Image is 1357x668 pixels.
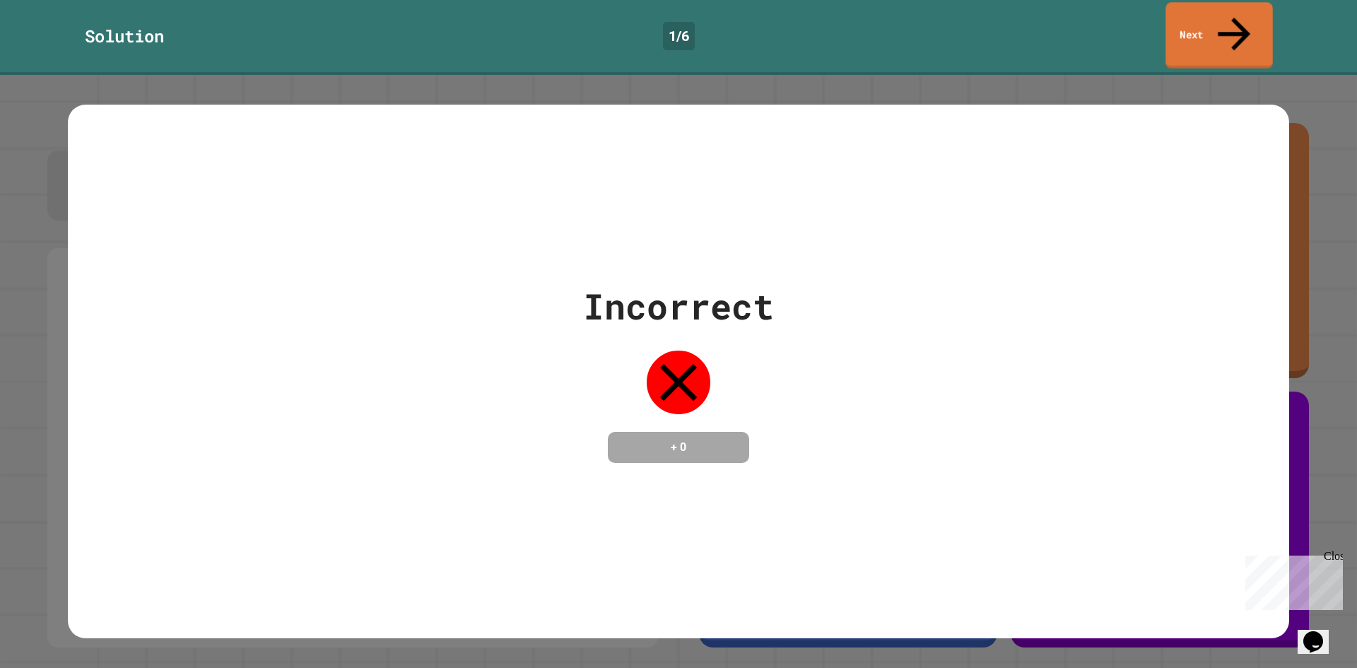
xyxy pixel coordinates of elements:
a: Next [1165,2,1273,69]
iframe: chat widget [1240,550,1343,610]
iframe: chat widget [1298,611,1343,654]
div: Chat with us now!Close [6,6,98,90]
div: Solution [85,23,164,49]
div: Incorrect [583,280,774,333]
h4: + 0 [622,439,735,456]
div: 1 / 6 [663,22,695,50]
